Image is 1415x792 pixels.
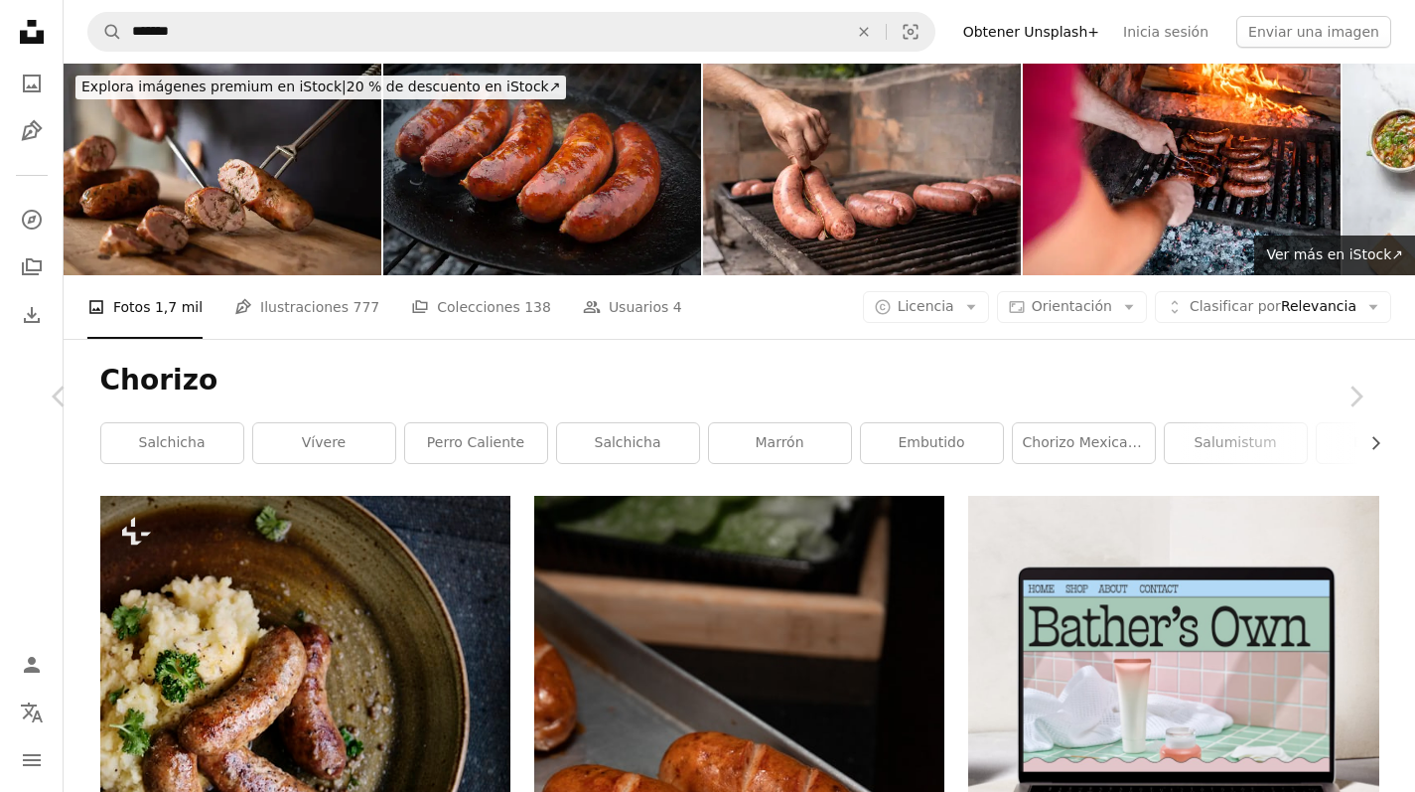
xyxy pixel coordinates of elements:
h1: Chorizo [100,363,1379,398]
a: Chorizo Mexicano [1013,423,1155,463]
a: Historial de descargas [12,295,52,335]
a: Obtener Unsplash+ [951,16,1111,48]
button: Licencia [863,291,989,323]
button: Idioma [12,693,52,732]
a: embutido [861,423,1003,463]
img: Sausages being prepared on the barbecue grill [1023,64,1341,275]
button: Orientación [997,291,1147,323]
a: Colecciones [12,247,52,287]
a: Siguiente [1296,301,1415,492]
span: 777 [353,296,379,318]
span: Orientación [1032,298,1112,314]
span: Licencia [898,298,954,314]
a: Salchicha [557,423,699,463]
a: Explora imágenes premium en iStock|20 % de descuento en iStock↗ [64,64,578,111]
span: Ver más en iStock ↗ [1266,246,1403,262]
span: 20 % de descuento en iStock ↗ [81,79,560,94]
a: salchicha [101,423,243,463]
a: Iniciar sesión / Registrarse [12,645,52,685]
a: Idea de receta de fotografía de salchichas y puré de alimentos [100,732,510,750]
a: Salumistum [1165,423,1307,463]
img: Primer plano de una preparación de una barbacoa [703,64,1021,275]
button: Borrar [842,13,886,51]
a: marrón [709,423,851,463]
button: Menú [12,740,52,780]
button: Enviar una imagen [1236,16,1391,48]
button: Buscar en Unsplash [88,13,122,51]
span: Clasificar por [1190,298,1281,314]
form: Encuentra imágenes en todo el sitio [87,12,935,52]
a: Colecciones 138 [411,275,551,339]
a: Ilustraciones [12,111,52,151]
img: sausages [383,64,701,275]
a: Ilustraciones 777 [234,275,379,339]
span: Relevancia [1190,297,1356,317]
a: vívere [253,423,395,463]
button: Clasificar porRelevancia [1155,291,1391,323]
span: Explora imágenes premium en iStock | [81,79,347,94]
button: Búsqueda visual [887,13,934,51]
span: 4 [673,296,682,318]
a: Inicia sesión [1111,16,1220,48]
a: Fotos [12,64,52,103]
a: Explorar [12,200,52,239]
img: Chorizo a la plancha [64,64,381,275]
a: Usuarios 4 [583,275,682,339]
a: Ver más en iStock↗ [1254,236,1415,275]
span: 138 [524,296,551,318]
a: perro caliente [405,423,547,463]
